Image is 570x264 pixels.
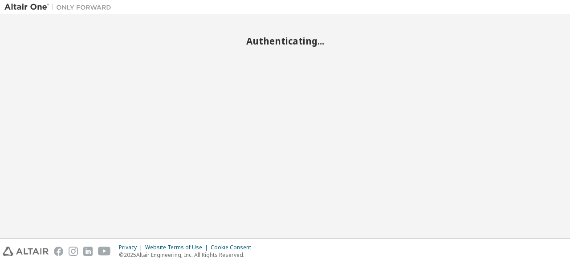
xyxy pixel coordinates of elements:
[4,3,116,12] img: Altair One
[119,244,145,251] div: Privacy
[145,244,211,251] div: Website Terms of Use
[211,244,256,251] div: Cookie Consent
[54,247,63,256] img: facebook.svg
[69,247,78,256] img: instagram.svg
[98,247,111,256] img: youtube.svg
[119,251,256,259] p: © 2025 Altair Engineering, Inc. All Rights Reserved.
[83,247,93,256] img: linkedin.svg
[3,247,49,256] img: altair_logo.svg
[4,35,566,47] h2: Authenticating...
